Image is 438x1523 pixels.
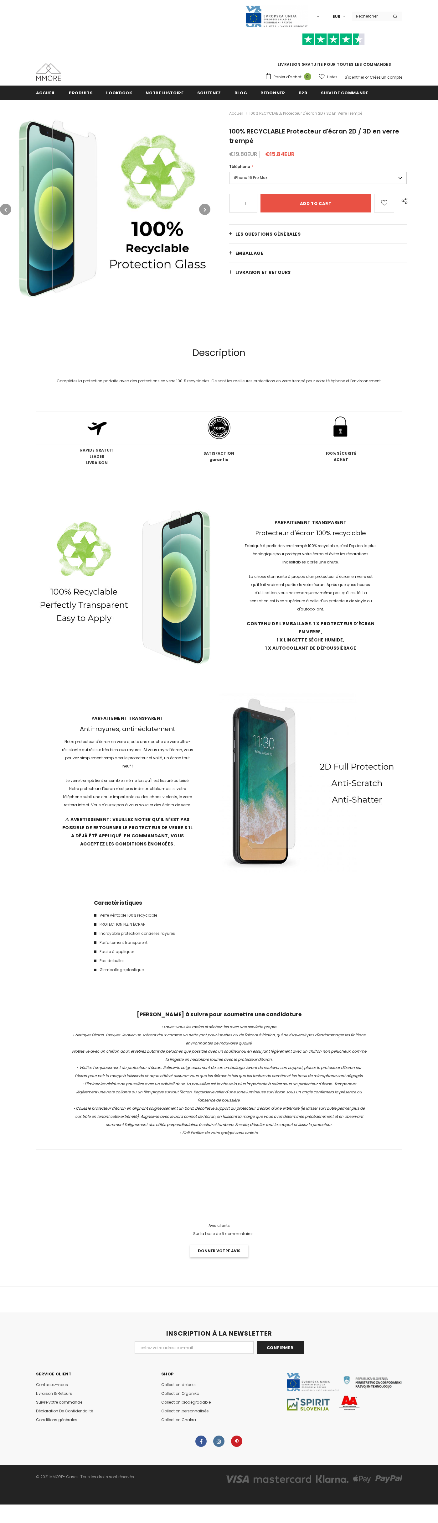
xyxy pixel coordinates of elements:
a: S'identifier [345,75,364,80]
a: Donner votre avis [190,1245,248,1257]
li: PROTECTION PLEIN ÉCRAN [94,920,213,929]
a: Collection Organika [161,1389,199,1398]
span: Collection Chakra [161,1417,196,1422]
span: Blog [234,90,247,96]
span: INSCRIPTION À LA NEWSLETTER [166,1329,272,1338]
a: Collection de bois [161,1380,196,1389]
li: Facile à appliquer [94,948,213,956]
span: B2B [299,90,307,96]
p: La chose étonnante à propos d'un protecteur d'écran en verre est qu'il fait vraiment partie de vo... [245,573,376,613]
a: Collection biodégradable [161,1398,211,1407]
strong: ACHAT [334,457,348,462]
span: 100% RECYCLABLE Protecteur d'écran 2D / 3D en verre trempé [229,127,399,145]
span: Contactez-nous [36,1382,68,1387]
a: Blog [234,86,247,100]
li: Incroyable protection contre les rayures [94,929,213,938]
input: Search Site [352,12,388,21]
span: or [365,75,369,80]
input: Confirmer [257,1341,304,1354]
p: Le verre trempé tient ensemble, même lorsqu'il est fissuré ou brisé. Notre protecteur d'écran n'e... [61,777,193,809]
a: EMBALLAGE [229,244,407,263]
span: Collection de bois [161,1382,196,1387]
strong: 100% SÉCURITÉ [326,451,356,456]
a: Contactez-nous [36,1380,68,1389]
span: 4.8 of 5 stars [184,1231,190,1236]
a: B2B [299,86,307,100]
span: Collection biodégradable [161,1400,211,1405]
img: Cas MMORE [36,63,61,81]
span: Produits [69,90,93,96]
strong: Parfaitement transparent [61,715,193,721]
span: €19.80EUR [229,150,257,158]
a: Javni Razpis [245,13,308,19]
p: Notre protecteur d'écran en verre ajoute une couche de verre ultra-résistante qui résiste très bi... [61,738,193,770]
span: EUR [333,13,340,20]
strong: LEADER [90,454,104,459]
span: Notre histoire [146,90,183,96]
img: Javni Razpis [286,1373,402,1410]
h3: Protecteur d'écran 100% recyclable [245,529,376,537]
span: LIVRAISON GRATUITE POUR TOUTES LES COMMANDES [265,36,402,67]
strong: Parfaitement transparent [245,519,376,526]
div: © 2021 MMORE® Cases. Tous les droits sont réservés. [36,1473,214,1481]
a: Listes [319,71,338,82]
a: Livraison et retours [229,263,407,282]
span: Conditions générales [36,1417,77,1422]
h4: [PERSON_NAME] à suivre pour soumettre une candidature [36,1010,402,1018]
a: Collection personnalisée [161,1407,209,1416]
h4: Caractéristiques [94,899,213,907]
span: Suivre votre commande [36,1400,82,1405]
label: iPhone 16 Pro Max [229,172,407,184]
a: Redonner [260,86,285,100]
iframe: Customer reviews powered by Trustpilot [265,45,402,61]
a: Conditions générales [36,1416,77,1424]
span: Listes [327,74,338,80]
a: Javni Razpis [286,1389,402,1394]
a: Collection Chakra [161,1416,196,1424]
span: Lookbook [106,90,132,96]
strong: SATISFACTION [204,451,234,456]
span: Description [193,346,245,359]
img: Javni Razpis [245,5,308,28]
span: Livraison & Retours [36,1391,72,1396]
img: master [254,1475,312,1483]
a: soutenez [197,86,221,100]
span: Les questions générales [235,231,301,237]
p: • Lavez-vous les mains et séchez-les avec une serviette propre. • Nettoyez l'écran. Essuyez-le av... [72,1023,366,1137]
a: Déclaration De Confidentialité [36,1407,93,1416]
a: Suivi de commande [321,86,368,100]
strong: Contenu de l'emballage: 1 x protecteur d'écran en verre, 1 x lingette sèche humide, 1 x autocolla... [245,620,376,652]
span: Sur la base de 5 commentaires [193,1231,254,1236]
span: Avis clients [209,1223,230,1228]
li: Ø emballage plastique [94,966,213,974]
img: Faites confiance aux étoiles pilotes [302,33,365,45]
strong: ⚠ AVERTISSEMENT: veuillez noter qu'il n'est pas possible de retourner le protecteur de verre s'il... [61,815,193,848]
span: EMBALLAGE [235,250,264,256]
img: paypal [375,1475,402,1483]
span: Service Client [36,1371,72,1377]
a: Livraison & Retours [36,1389,72,1398]
a: Panier d'achat 0 [265,72,314,82]
span: SHOP [161,1371,174,1377]
h3: Anti-rayures, anti-éclatement [61,725,193,733]
strong: LIVRAISON [86,460,108,465]
img: american_express [316,1475,348,1483]
li: Pas de bulles [94,957,213,965]
a: Accueil [36,86,56,100]
span: Suivi de commande [321,90,368,96]
a: Les questions générales [229,225,407,243]
a: Produits [69,86,93,100]
span: soutenez [197,90,221,96]
span: Téléphone [229,164,250,169]
span: Déclaration De Confidentialité [36,1408,93,1414]
strong: RAPIDE GRATUIT [80,447,114,453]
a: Notre histoire [146,86,183,100]
span: €15.84EUR [265,150,295,158]
li: Verre véritable 100% recyclable [94,911,213,919]
span: Redonner [260,90,285,96]
a: Accueil [229,110,243,117]
img: Protecteur d'écran anti-rayures et empreintes digitales [219,692,402,875]
img: Protecteur d'écran en verre transparent entièrement recyclable [36,496,219,679]
span: Livraison et retours [235,269,291,275]
strong: garantie [209,457,228,462]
